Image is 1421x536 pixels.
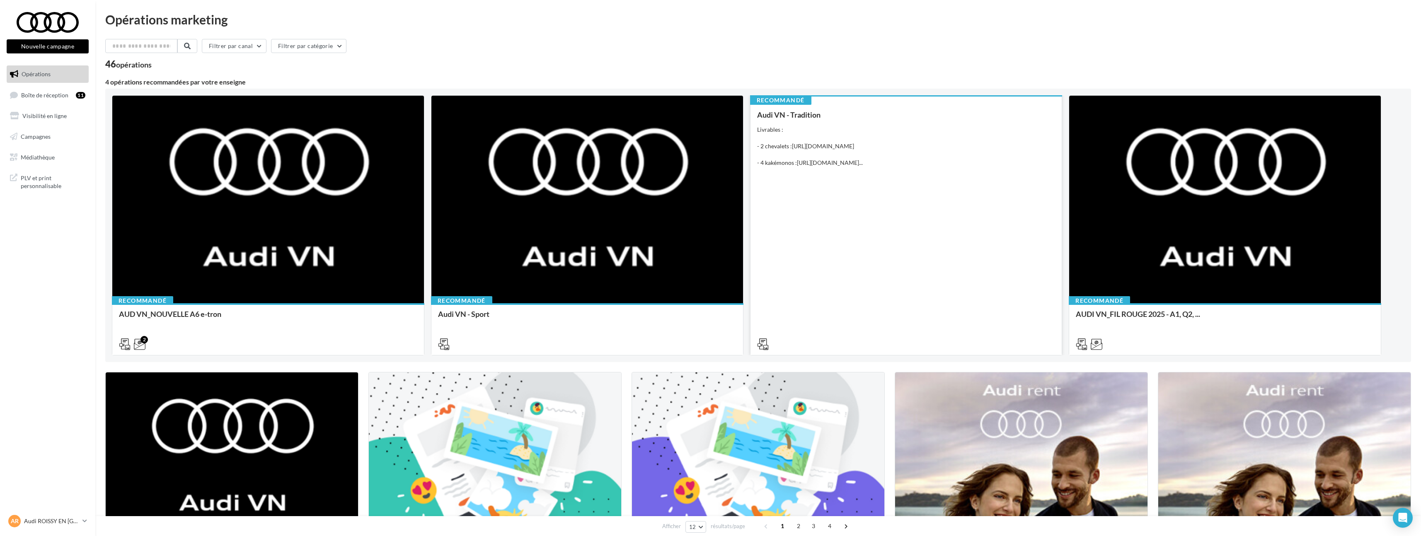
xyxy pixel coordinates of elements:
span: AUD VN_NOUVELLE A6 e-tron [119,309,221,319]
a: Boîte de réception11 [5,86,90,104]
span: résultats/page [711,522,745,530]
div: Opérations marketing [105,13,1411,26]
span: Audi VN - Sport [438,309,489,319]
button: 12 [685,521,707,533]
div: Recommandé [750,96,811,105]
span: 3 [807,519,820,533]
a: PLV et print personnalisable [5,169,90,193]
a: Campagnes [5,128,90,145]
span: 2 [792,519,805,533]
div: Livrables : - 2 chevalets : - 4 kakémonos : ... [757,126,1055,167]
div: 11 [76,92,85,99]
div: opérations [116,61,152,68]
span: AR [11,517,19,525]
span: 1 [776,519,789,533]
a: Visibilité en ligne [5,107,90,125]
span: Audi VN - Tradition [757,110,821,119]
p: Audi ROISSY EN [GEOGRAPHIC_DATA] [24,517,79,525]
a: Médiathèque [5,149,90,166]
div: Recommandé [112,296,173,305]
span: AUDI VN_FIL ROUGE 2025 - A1, Q2, ... [1076,309,1200,319]
a: [URL][DOMAIN_NAME] [792,142,854,150]
div: Recommandé [431,296,492,305]
button: Filtrer par catégorie [271,39,346,53]
div: 46 [105,60,152,69]
span: Médiathèque [21,153,55,160]
span: Campagnes [21,133,51,140]
button: Nouvelle campagne [7,39,89,53]
a: [URL][DOMAIN_NAME] [797,159,859,166]
div: 2 [140,336,148,343]
div: 4 opérations recommandées par votre enseigne [105,79,1411,85]
span: PLV et print personnalisable [21,172,85,190]
button: Filtrer par canal [202,39,266,53]
a: Opérations [5,65,90,83]
span: Boîte de réception [21,91,68,98]
span: Opérations [22,70,51,77]
span: 4 [823,519,836,533]
a: AR Audi ROISSY EN [GEOGRAPHIC_DATA] [7,513,89,529]
div: Open Intercom Messenger [1393,508,1413,528]
span: 12 [689,524,696,530]
span: Visibilité en ligne [22,112,67,119]
span: Afficher [662,522,681,530]
div: Recommandé [1069,296,1130,305]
